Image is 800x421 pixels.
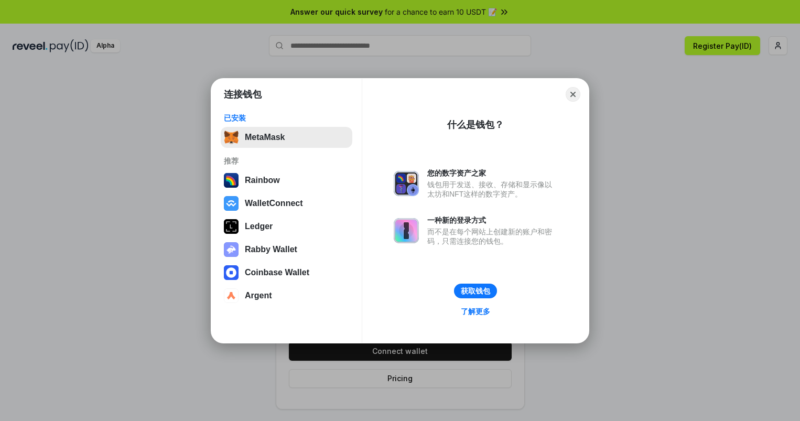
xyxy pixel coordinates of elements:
button: Rabby Wallet [221,239,352,260]
img: svg+xml,%3Csvg%20width%3D%22120%22%20height%3D%22120%22%20viewBox%3D%220%200%20120%20120%22%20fil... [224,173,239,188]
div: 您的数字资产之家 [427,168,557,178]
img: svg+xml,%3Csvg%20width%3D%2228%22%20height%3D%2228%22%20viewBox%3D%220%200%2028%2028%22%20fill%3D... [224,196,239,211]
div: 已安装 [224,113,349,123]
h1: 连接钱包 [224,88,262,101]
div: WalletConnect [245,199,303,208]
div: 了解更多 [461,307,490,316]
button: Ledger [221,216,352,237]
div: Ledger [245,222,273,231]
button: WalletConnect [221,193,352,214]
img: svg+xml,%3Csvg%20width%3D%2228%22%20height%3D%2228%22%20viewBox%3D%220%200%2028%2028%22%20fill%3D... [224,265,239,280]
button: Close [566,87,580,102]
div: 而不是在每个网站上创建新的账户和密码，只需连接您的钱包。 [427,227,557,246]
button: Coinbase Wallet [221,262,352,283]
button: 获取钱包 [454,284,497,298]
img: svg+xml,%3Csvg%20xmlns%3D%22http%3A%2F%2Fwww.w3.org%2F2000%2Fsvg%22%20width%3D%2228%22%20height%3... [224,219,239,234]
div: 什么是钱包？ [447,118,504,131]
div: MetaMask [245,133,285,142]
button: MetaMask [221,127,352,148]
a: 了解更多 [455,305,496,318]
img: svg+xml,%3Csvg%20xmlns%3D%22http%3A%2F%2Fwww.w3.org%2F2000%2Fsvg%22%20fill%3D%22none%22%20viewBox... [394,218,419,243]
div: 钱包用于发送、接收、存储和显示像以太坊和NFT这样的数字资产。 [427,180,557,199]
div: 一种新的登录方式 [427,215,557,225]
div: 获取钱包 [461,286,490,296]
img: svg+xml,%3Csvg%20fill%3D%22none%22%20height%3D%2233%22%20viewBox%3D%220%200%2035%2033%22%20width%... [224,130,239,145]
button: Argent [221,285,352,306]
img: svg+xml,%3Csvg%20xmlns%3D%22http%3A%2F%2Fwww.w3.org%2F2000%2Fsvg%22%20fill%3D%22none%22%20viewBox... [394,171,419,196]
img: svg+xml,%3Csvg%20xmlns%3D%22http%3A%2F%2Fwww.w3.org%2F2000%2Fsvg%22%20fill%3D%22none%22%20viewBox... [224,242,239,257]
button: Rainbow [221,170,352,191]
div: Rainbow [245,176,280,185]
div: Coinbase Wallet [245,268,309,277]
div: Rabby Wallet [245,245,297,254]
img: svg+xml,%3Csvg%20width%3D%2228%22%20height%3D%2228%22%20viewBox%3D%220%200%2028%2028%22%20fill%3D... [224,288,239,303]
div: Argent [245,291,272,300]
div: 推荐 [224,156,349,166]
